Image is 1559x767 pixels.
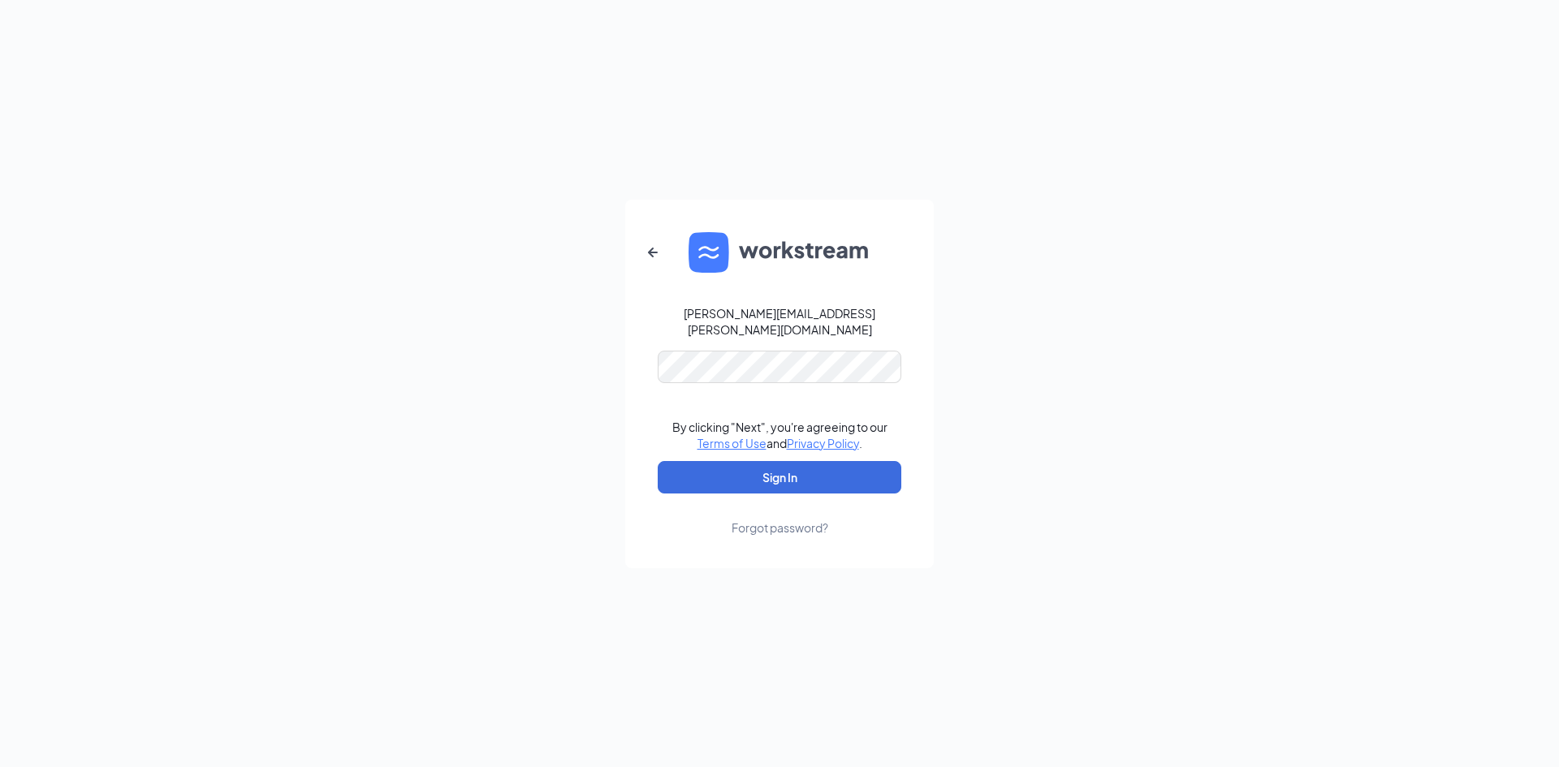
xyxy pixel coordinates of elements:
div: [PERSON_NAME][EMAIL_ADDRESS][PERSON_NAME][DOMAIN_NAME] [658,305,901,338]
div: Forgot password? [732,519,828,536]
a: Forgot password? [732,493,828,536]
a: Privacy Policy [787,436,859,450]
svg: ArrowLeftNew [643,243,663,262]
button: Sign In [658,461,901,493]
div: By clicking "Next", you're agreeing to our and . [672,419,887,451]
button: ArrowLeftNew [633,233,672,272]
a: Terms of Use [697,436,767,450]
img: WS logo and Workstream text [689,232,870,273]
